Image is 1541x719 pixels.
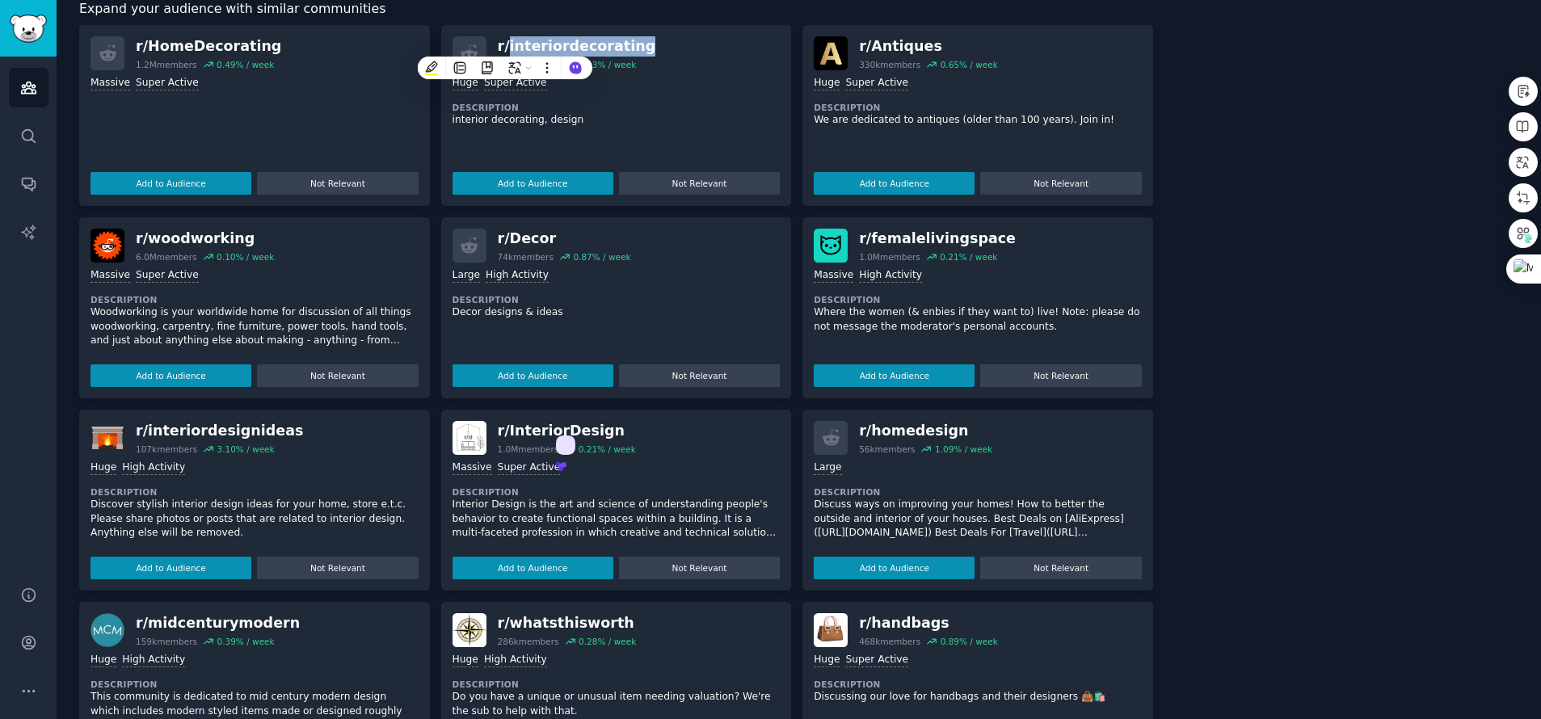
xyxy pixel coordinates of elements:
[136,421,303,441] div: r/ interiordesignideas
[941,636,998,647] div: 0.89 % / week
[498,444,559,455] div: 1.0M members
[814,76,840,91] div: Huge
[453,557,613,579] button: Add to Audience
[453,498,781,540] p: Interior Design is the art and science of understanding people's behavior to create functional sp...
[935,444,992,455] div: 1.09 % / week
[859,421,992,441] div: r/ homedesign
[91,557,251,579] button: Add to Audience
[484,653,547,668] div: High Activity
[941,59,998,70] div: 0.65 % / week
[10,15,47,43] img: GummySearch logo
[814,486,1142,498] dt: Description
[619,364,780,387] button: Not Relevant
[91,305,419,348] p: Woodworking is your worldwide home for discussion of all things woodworking, carpentry, fine furn...
[814,102,1142,113] dt: Description
[484,76,547,91] div: Super Active
[980,172,1141,195] button: Not Relevant
[814,294,1142,305] dt: Description
[619,557,780,579] button: Not Relevant
[859,36,998,57] div: r/ Antiques
[136,36,281,57] div: r/ HomeDecorating
[859,636,920,647] div: 468k members
[453,421,486,455] img: InteriorDesign
[814,229,848,263] img: femalelivingspace
[845,653,908,668] div: Super Active
[257,364,418,387] button: Not Relevant
[136,613,300,633] div: r/ midcenturymodern
[498,613,637,633] div: r/ whatsthisworth
[91,268,130,284] div: Massive
[498,460,561,476] div: Super Active
[498,229,631,249] div: r/ Decor
[217,636,274,647] div: 0.39 % / week
[136,76,199,91] div: Super Active
[453,268,480,284] div: Large
[91,294,419,305] dt: Description
[498,36,656,57] div: r/ interiordecorating
[814,113,1142,128] p: We are dedicated to antiques (older than 100 years). Join in!
[453,653,478,668] div: Huge
[498,636,559,647] div: 286k members
[619,172,780,195] button: Not Relevant
[136,444,197,455] div: 107k members
[453,113,781,128] p: interior decorating, design
[453,102,781,113] dt: Description
[257,557,418,579] button: Not Relevant
[217,59,274,70] div: 0.49 % / week
[980,557,1141,579] button: Not Relevant
[91,172,251,195] button: Add to Audience
[814,268,853,284] div: Massive
[91,229,124,263] img: woodworking
[814,613,848,647] img: handbags
[859,268,922,284] div: High Activity
[859,251,920,263] div: 1.0M members
[91,460,116,476] div: Huge
[859,444,915,455] div: 56k members
[91,76,130,91] div: Massive
[486,268,549,284] div: High Activity
[122,460,185,476] div: High Activity
[498,421,636,441] div: r/ InteriorDesign
[453,364,613,387] button: Add to Audience
[573,251,630,263] div: 0.87 % / week
[814,679,1142,690] dt: Description
[136,229,274,249] div: r/ woodworking
[579,444,636,455] div: 0.21 % / week
[859,229,1016,249] div: r/ femalelivingspace
[814,498,1142,540] p: Discuss ways on improving your homes! How to better the outside and interior of your houses. Best...
[814,172,975,195] button: Add to Audience
[814,557,975,579] button: Add to Audience
[453,486,781,498] dt: Description
[136,636,197,647] div: 159k members
[859,59,920,70] div: 330k members
[217,251,274,263] div: 0.10 % / week
[91,498,419,540] p: Discover stylish interior design ideas for your home, store e.t.c. Please share photos or posts t...
[859,613,998,633] div: r/ handbags
[453,690,781,718] p: Do you have a unique or unusual item needing valuation? We're the sub to help with that.
[940,251,997,263] div: 0.21 % / week
[257,172,418,195] button: Not Relevant
[814,305,1142,334] p: Where the women (& enbies if they want to) live! Note: please do not message the moderator's pers...
[217,444,274,455] div: 3.10 % / week
[91,613,124,647] img: midcenturymodern
[453,172,613,195] button: Add to Audience
[814,36,848,70] img: Antiques
[453,613,486,647] img: whatsthisworth
[91,421,124,455] img: interiordesignideas
[122,653,185,668] div: High Activity
[136,59,197,70] div: 1.2M members
[453,294,781,305] dt: Description
[136,268,199,284] div: Super Active
[579,636,636,647] div: 0.28 % / week
[91,653,116,668] div: Huge
[498,251,554,263] div: 74k members
[453,76,478,91] div: Huge
[453,460,492,476] div: Massive
[91,679,419,690] dt: Description
[814,460,841,476] div: Large
[453,679,781,690] dt: Description
[814,364,975,387] button: Add to Audience
[814,653,840,668] div: Huge
[814,690,1142,704] p: Discussing our love for handbags and their designers 👜🛍
[453,305,781,320] p: Decor designs & ideas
